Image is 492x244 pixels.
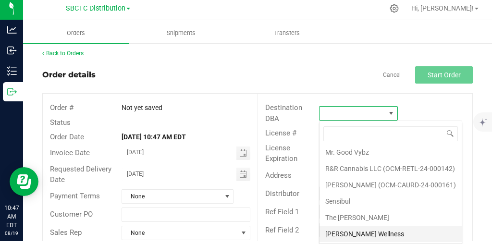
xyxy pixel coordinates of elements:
a: Orders [23,23,129,43]
p: 10:47 AM EDT [4,204,19,230]
inline-svg: Analytics [7,25,17,35]
span: Toggle calendar [236,146,250,160]
span: Order Date [50,133,84,141]
span: Shipments [154,29,209,37]
li: R&R Cannabis LLC (OCM-RETL-24-000142) [320,160,462,177]
span: Orders [54,29,98,37]
span: Invoice Date [50,148,90,157]
span: Payment Terms [50,192,100,200]
inline-svg: Inbound [7,46,17,55]
button: Start Order [415,66,473,84]
inline-svg: Outbound [7,87,17,97]
span: Start Order [428,71,461,79]
span: Ref Field 2 [265,226,299,234]
li: [PERSON_NAME] Wellness [320,226,462,242]
span: Sales Rep [50,228,82,237]
span: Order # [50,103,74,112]
span: Transfers [260,29,313,37]
a: Back to Orders [42,50,84,57]
a: Cancel [383,71,401,79]
strong: [DATE] 10:47 AM EDT [122,133,186,141]
span: Distributor [265,189,299,198]
li: [PERSON_NAME] (OCM-CAURD-24-000161) [320,177,462,193]
p: 08/19 [4,230,19,237]
div: Manage settings [388,4,400,13]
span: None [122,226,238,240]
span: Requested Delivery Date [50,165,111,184]
li: Mr. Good Vybz [320,144,462,160]
span: SBCTC Distribution [66,4,125,12]
div: Order details [42,69,96,81]
span: Destination DBA [265,103,302,123]
span: Address [265,171,292,180]
span: Hi, [PERSON_NAME]! [411,4,474,12]
span: Toggle calendar [236,168,250,181]
span: Status [50,118,71,127]
li: The [PERSON_NAME] [320,209,462,226]
span: License # [265,129,296,137]
span: License Expiration [265,144,297,163]
inline-svg: Inventory [7,66,17,76]
a: Shipments [129,23,234,43]
span: Not yet saved [122,104,162,111]
span: Ref Field 1 [265,207,299,216]
a: Transfers [234,23,340,43]
li: Sensibul [320,193,462,209]
span: None [122,190,221,203]
iframe: Resource center [10,167,38,196]
span: Customer PO [50,210,93,219]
